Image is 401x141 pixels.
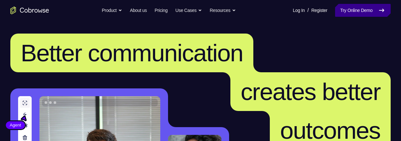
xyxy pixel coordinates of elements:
a: Register [311,4,327,17]
a: Try Online Demo [335,4,391,17]
a: Pricing [154,4,167,17]
a: About us [130,4,147,17]
button: Product [102,4,122,17]
span: / [307,6,309,14]
a: Log In [293,4,305,17]
button: Resources [210,4,236,17]
button: Use Cases [175,4,202,17]
span: creates better [241,78,380,105]
span: Better communication [21,39,243,66]
a: Go to the home page [10,6,49,14]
